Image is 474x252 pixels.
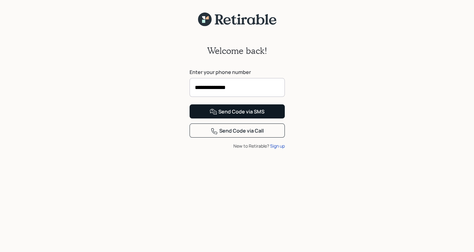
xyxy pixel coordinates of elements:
div: Send Code via Call [211,127,264,135]
h2: Welcome back! [207,45,267,56]
button: Send Code via Call [190,123,285,138]
div: Send Code via SMS [210,108,264,116]
button: Send Code via SMS [190,104,285,118]
div: New to Retirable? [190,143,285,149]
div: Sign up [270,143,285,149]
label: Enter your phone number [190,69,285,76]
